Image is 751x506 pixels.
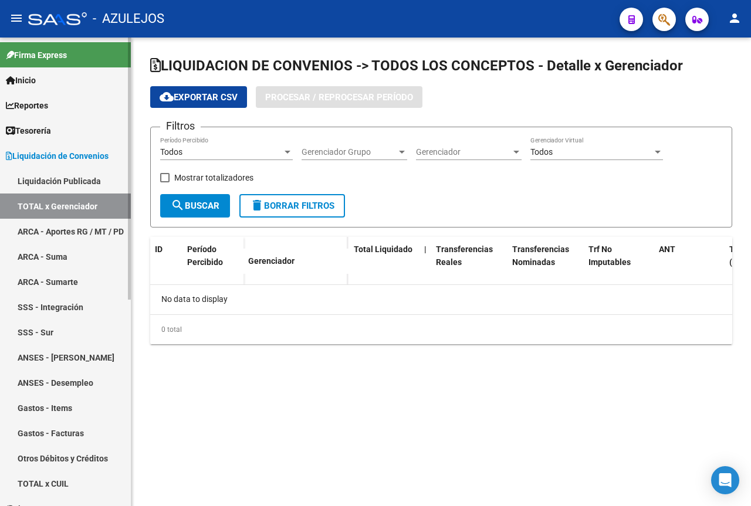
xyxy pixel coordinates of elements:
[160,92,238,103] span: Exportar CSV
[354,244,412,254] span: Total Liquidado
[250,201,334,211] span: Borrar Filtros
[239,194,345,218] button: Borrar Filtros
[349,237,420,288] datatable-header-cell: Total Liquidado
[6,150,109,162] span: Liquidación de Convenios
[659,244,675,254] span: ANT
[424,244,427,254] span: |
[150,285,732,314] div: No data to display
[160,118,201,134] h3: Filtros
[93,6,164,32] span: - AZULEJOS
[530,147,553,157] span: Todos
[160,147,182,157] span: Todos
[6,124,51,137] span: Tesorería
[248,256,295,266] span: Gerenciador
[174,171,253,185] span: Mostrar totalizadores
[508,237,584,288] datatable-header-cell: Transferencias Nominadas
[728,11,742,25] mat-icon: person
[265,92,413,103] span: Procesar / Reprocesar período
[416,147,511,157] span: Gerenciador
[150,86,247,108] button: Exportar CSV
[160,194,230,218] button: Buscar
[431,237,508,288] datatable-header-cell: Transferencias Reales
[711,466,739,494] div: Open Intercom Messenger
[160,90,174,104] mat-icon: cloud_download
[171,201,219,211] span: Buscar
[250,198,264,212] mat-icon: delete
[9,11,23,25] mat-icon: menu
[588,244,631,267] span: Trf No Imputables
[436,244,493,267] span: Transferencias Reales
[420,237,431,288] datatable-header-cell: |
[155,244,163,254] span: ID
[256,86,422,108] button: Procesar / Reprocesar período
[243,249,349,274] datatable-header-cell: Gerenciador
[171,198,185,212] mat-icon: search
[150,57,683,74] span: LIQUIDACION DE CONVENIOS -> TODOS LOS CONCEPTOS - Detalle x Gerenciador
[654,237,725,288] datatable-header-cell: ANT
[150,315,732,344] div: 0 total
[182,237,226,286] datatable-header-cell: Período Percibido
[6,49,67,62] span: Firma Express
[584,237,654,288] datatable-header-cell: Trf No Imputables
[6,99,48,112] span: Reportes
[6,74,36,87] span: Inicio
[302,147,397,157] span: Gerenciador Grupo
[187,244,223,267] span: Período Percibido
[512,244,569,267] span: Transferencias Nominadas
[150,237,182,286] datatable-header-cell: ID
